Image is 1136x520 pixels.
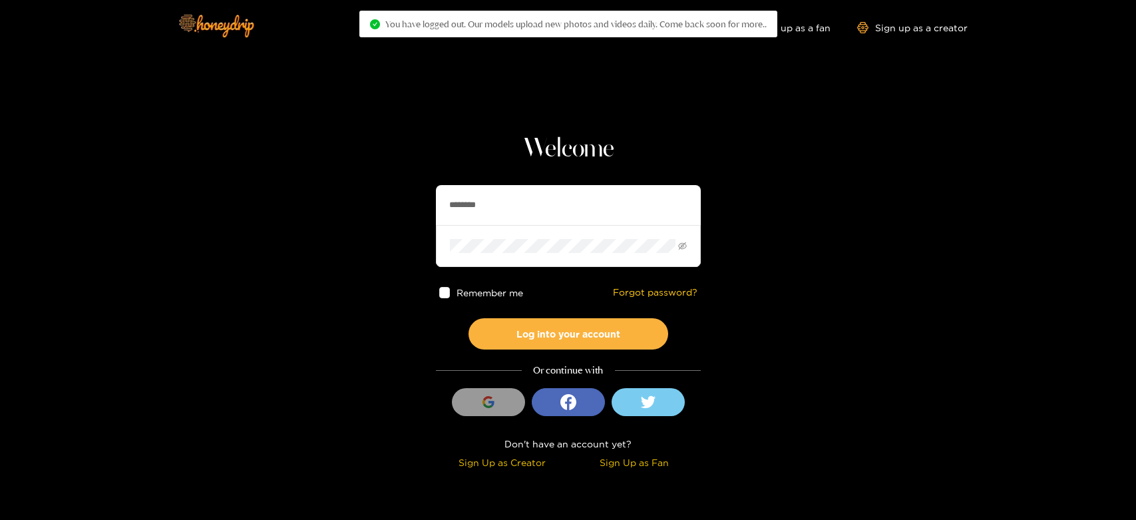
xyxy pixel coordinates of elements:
[457,288,523,298] span: Remember me
[370,19,380,29] span: check-circle
[572,455,697,470] div: Sign Up as Fan
[436,363,701,378] div: Or continue with
[385,19,767,29] span: You have logged out. Our models upload new photos and videos daily. Come back soon for more..
[613,287,697,298] a: Forgot password?
[436,133,701,165] h1: Welcome
[678,242,687,250] span: eye-invisible
[439,455,565,470] div: Sign Up as Creator
[857,22,968,33] a: Sign up as a creator
[739,22,831,33] a: Sign up as a fan
[436,436,701,451] div: Don't have an account yet?
[469,318,668,350] button: Log into your account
